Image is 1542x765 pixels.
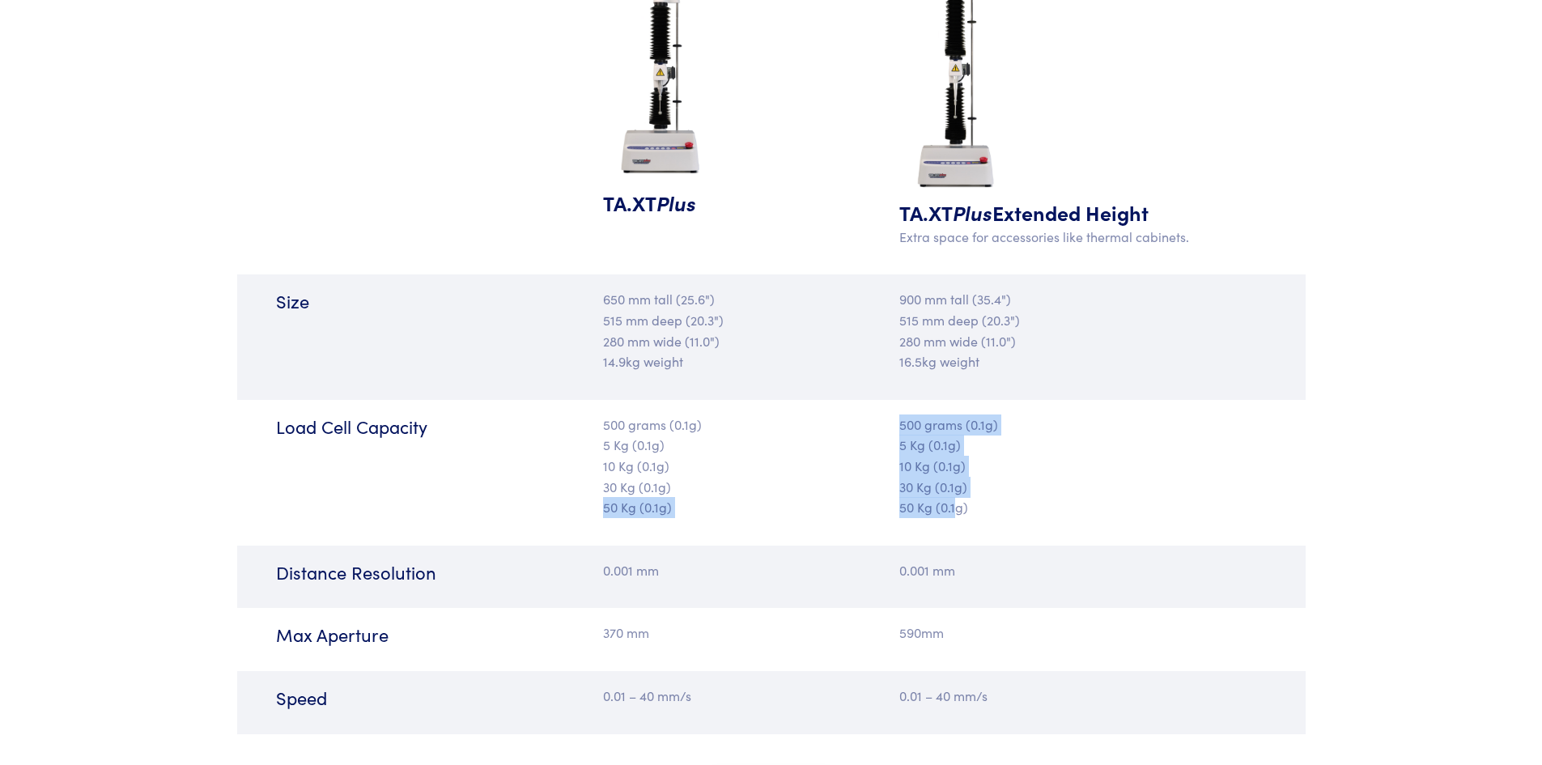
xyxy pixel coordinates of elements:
p: 0.001 mm [603,560,762,581]
p: 900 mm tall (35.4") 515 mm deep (20.3") 280 mm wide (11.0") 16.5kg weight [899,289,1207,372]
span: Plus [953,198,992,227]
p: Extra space for accessories like thermal cabinets. [899,227,1207,248]
span: Plus [656,189,696,217]
p: 0.01 – 40 mm/s [603,686,762,707]
h6: Size [276,289,584,314]
p: 0.001 mm [899,560,1207,581]
h5: TA.XT [603,189,762,217]
p: 370 mm [603,623,762,644]
h6: Speed [276,686,584,711]
p: 0.01 – 40 mm/s [899,686,1207,707]
p: 590mm [899,623,1207,644]
p: 500 grams (0.1g) 5 Kg (0.1g) 10 Kg (0.1g) 30 Kg (0.1g) 50 Kg (0.1g) [603,414,762,518]
h6: Load Cell Capacity [276,414,584,440]
h6: Max Aperture [276,623,584,648]
h6: Distance Resolution [276,560,584,585]
p: 650 mm tall (25.6") 515 mm deep (20.3") 280 mm wide (11.0") 14.9kg weight [603,289,762,372]
h5: TA.XT Extended Height [899,198,1207,227]
p: 500 grams (0.1g) 5 Kg (0.1g) 10 Kg (0.1g) 30 Kg (0.1g) 50 Kg (0.1g) [899,414,1207,518]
